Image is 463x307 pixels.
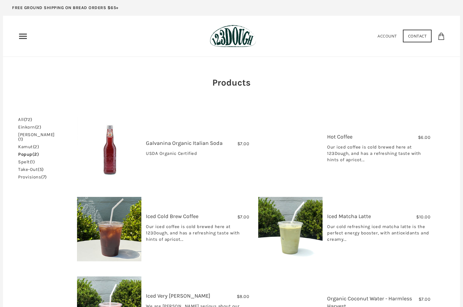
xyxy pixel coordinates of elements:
a: Contact [403,30,432,42]
a: spelt(1) [18,160,35,164]
a: take-out(5) [18,167,44,172]
a: Iced Matcha Latte [327,213,371,220]
a: Account [378,33,397,39]
a: Hot Coffee [327,133,352,140]
a: [PERSON_NAME](1) [18,132,57,142]
a: Galvanina Organic Italian Soda [146,140,223,146]
span: $10.00 [416,214,430,220]
a: FREE GROUND SHIPPING ON BREAD ORDERS $65+ [3,3,128,16]
img: Iced Matcha Latte [258,197,323,261]
div: Our cold refreshing iced matcha latte is the perfect energy booster, with antioxidants and creamy... [327,224,430,246]
a: popup(2) [18,152,39,157]
h2: Products [194,76,269,89]
img: Galvanina Organic Italian Soda [77,117,141,182]
span: $7.00 [419,296,431,302]
a: einkorn(2) [18,125,41,129]
p: FREE GROUND SHIPPING ON BREAD ORDERS $65+ [12,5,119,11]
a: Iced Very [PERSON_NAME] [146,292,210,299]
nav: Primary [18,31,28,41]
span: $6.00 [418,135,431,140]
span: (1) [30,159,35,165]
span: (7) [41,174,47,180]
span: (72) [24,117,32,122]
span: (2) [35,124,41,130]
span: (1) [18,136,23,142]
a: Iced Cold Brew Coffee [146,213,198,220]
div: Our iced coffee is cold brewed here at 123Dough, and has a refreshing taste with hints of apricot... [146,224,249,246]
div: USDA Organic Certified [146,150,249,160]
span: $8.00 [237,294,249,299]
span: $7.00 [237,214,249,220]
img: 123Dough Bakery [210,25,256,47]
a: provisions(7) [18,175,47,179]
div: Our iced coffee is cold brewed here at 123Dough, and has a refreshing taste with hints of apricot... [327,144,430,166]
span: (5) [38,167,44,172]
span: (2) [33,144,39,149]
img: Iced Cold Brew Coffee [77,197,141,261]
span: $7.00 [237,141,249,146]
a: All(72) [18,117,32,122]
span: (2) [32,152,39,157]
a: kamut(2) [18,145,39,149]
